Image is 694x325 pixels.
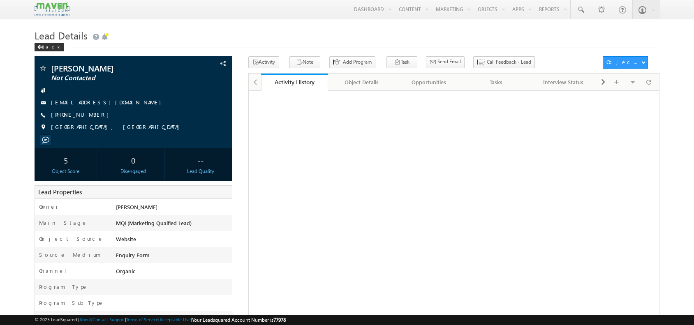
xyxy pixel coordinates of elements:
span: Lead Properties [38,188,82,196]
div: Enquiry Form [114,251,232,263]
a: Acceptable Use [160,317,191,322]
a: Object Details [328,74,396,91]
a: Tasks [463,74,530,91]
div: Back [35,43,64,51]
label: Object Source [39,235,104,242]
button: Send Email [426,56,465,68]
a: Activity History [261,74,328,91]
a: Interview Status [530,74,597,91]
img: Custom Logo [35,2,69,16]
a: Opportunities [396,74,463,91]
div: Object Score [37,168,95,175]
button: Activity [248,56,279,68]
span: Your Leadsquared Account Number is [192,317,286,323]
span: [PERSON_NAME] [51,64,174,72]
button: Note [289,56,320,68]
div: 5 [37,152,95,168]
a: About [79,317,91,322]
div: Interview Status [537,77,590,87]
div: Object Details [335,77,388,87]
div: Lead Quality [172,168,230,175]
label: Source Medium [39,251,101,258]
label: Program SubType [39,299,104,307]
div: Organic [114,267,232,279]
button: Add Program [329,56,375,68]
span: Lead Details [35,29,88,42]
a: [EMAIL_ADDRESS][DOMAIN_NAME] [51,99,165,106]
span: © 2025 LeadSquared | | | | | [35,316,286,324]
span: Add Program [343,58,372,66]
div: Website [114,235,232,247]
span: Not Contacted [51,74,174,82]
div: MQL(Marketing Quaified Lead) [114,219,232,230]
div: Tasks [469,77,523,87]
div: Opportunities [402,77,456,87]
div: Object Actions [606,58,641,66]
label: Channel [39,267,73,274]
a: Back [35,43,68,50]
div: 0 [104,152,162,168]
span: Send Email [437,58,461,65]
a: Contact Support [93,317,125,322]
label: Owner [39,203,58,210]
button: Object Actions [603,56,648,69]
span: [PERSON_NAME] [116,203,157,210]
button: Task [386,56,417,68]
span: [PHONE_NUMBER] [51,111,113,119]
label: Program Type [39,283,88,290]
a: Terms of Service [126,317,158,322]
button: Call Feedback - Lead [473,56,535,68]
div: Activity History [267,78,322,86]
div: -- [172,152,230,168]
label: Main Stage [39,219,88,226]
div: Disengaged [104,168,162,175]
span: [GEOGRAPHIC_DATA], [GEOGRAPHIC_DATA] [51,123,183,131]
span: Call Feedback - Lead [487,58,531,66]
span: 77978 [273,317,286,323]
